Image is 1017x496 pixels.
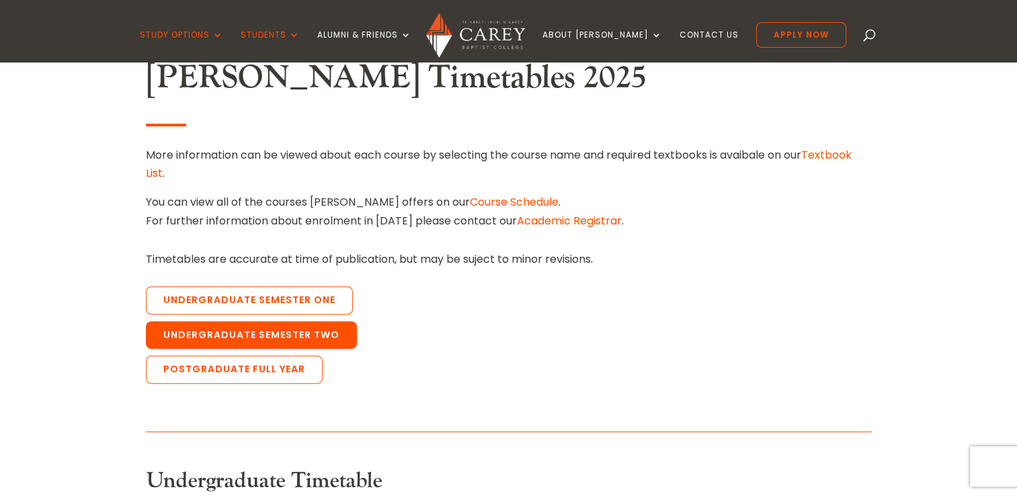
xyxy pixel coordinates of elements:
[241,30,300,62] a: Students
[317,30,411,62] a: Alumni & Friends
[146,193,872,229] p: You can view all of the courses [PERSON_NAME] offers on our . For further information about enrol...
[680,30,739,62] a: Contact Us
[517,213,622,229] a: Academic Registrar
[470,194,559,210] a: Course Schedule
[426,13,525,58] img: Carey Baptist College
[146,286,353,315] a: Undergraduate Semester One
[146,356,323,384] a: Postgraduate Full Year
[146,321,357,349] a: Undergraduate Semester Two
[756,22,846,48] a: Apply Now
[146,250,872,268] p: Timetables are accurate at time of publication, but may be suject to minor revisions.
[542,30,662,62] a: About [PERSON_NAME]
[146,58,872,104] h2: [PERSON_NAME] Timetables 2025
[146,146,872,193] p: More information can be viewed about each course by selecting the course name and required textbo...
[140,30,223,62] a: Study Options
